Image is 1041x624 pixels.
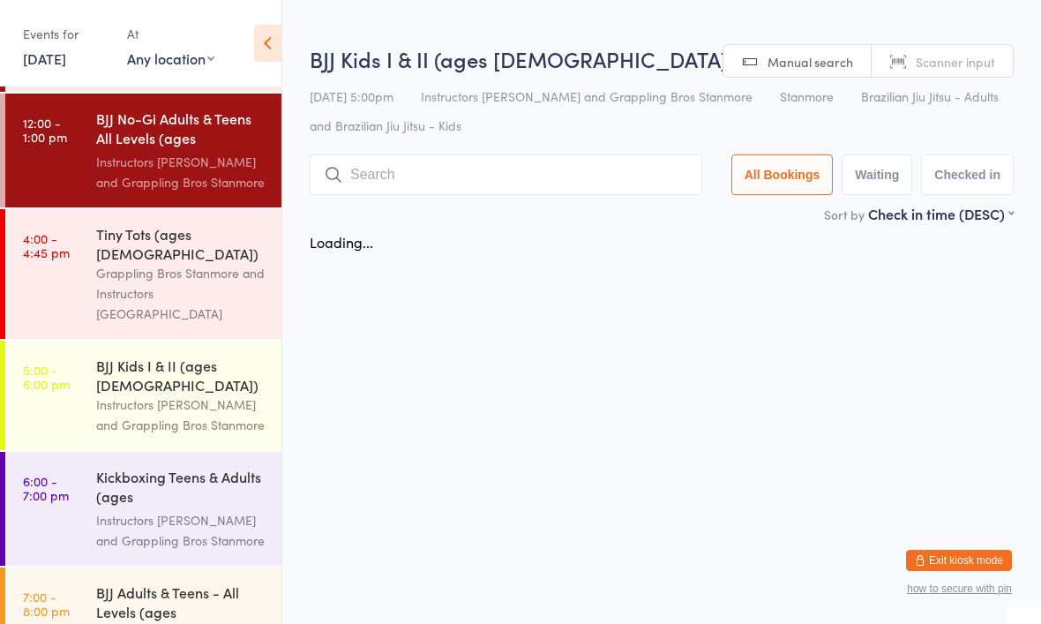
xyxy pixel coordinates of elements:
[907,583,1012,595] button: how to secure with pin
[768,53,853,71] span: Manual search
[23,474,69,502] time: 6:00 - 7:00 pm
[5,209,281,339] a: 4:00 -4:45 pmTiny Tots (ages [DEMOGRAPHIC_DATA])Grappling Bros Stanmore and Instructors [GEOGRAPH...
[5,94,281,207] a: 12:00 -1:00 pmBJJ No-Gi Adults & Teens All Levels (ages [DEMOGRAPHIC_DATA]+)Instructors [PERSON_N...
[96,109,266,152] div: BJJ No-Gi Adults & Teens All Levels (ages [DEMOGRAPHIC_DATA]+)
[310,87,393,105] span: [DATE] 5:00pm
[96,152,266,192] div: Instructors [PERSON_NAME] and Grappling Bros Stanmore
[5,341,281,450] a: 5:00 -6:00 pmBJJ Kids I & II (ages [DEMOGRAPHIC_DATA])Instructors [PERSON_NAME] and Grappling Bro...
[127,19,214,49] div: At
[96,467,266,510] div: Kickboxing Teens & Adults (ages [DEMOGRAPHIC_DATA]+)
[96,395,266,435] div: Instructors [PERSON_NAME] and Grappling Bros Stanmore
[780,87,834,105] span: Stanmore
[310,44,1014,73] h2: BJJ Kids I & II (ages [DEMOGRAPHIC_DATA]) Check-in
[421,87,753,105] span: Instructors [PERSON_NAME] and Grappling Bros Stanmore
[96,356,266,395] div: BJJ Kids I & II (ages [DEMOGRAPHIC_DATA])
[23,363,70,391] time: 5:00 - 6:00 pm
[23,116,67,144] time: 12:00 - 1:00 pm
[5,452,281,566] a: 6:00 -7:00 pmKickboxing Teens & Adults (ages [DEMOGRAPHIC_DATA]+)Instructors [PERSON_NAME] and Gr...
[868,204,1014,223] div: Check in time (DESC)
[310,232,373,252] div: Loading...
[824,206,865,223] label: Sort by
[96,224,266,263] div: Tiny Tots (ages [DEMOGRAPHIC_DATA])
[23,49,66,68] a: [DATE]
[916,53,995,71] span: Scanner input
[96,510,266,551] div: Instructors [PERSON_NAME] and Grappling Bros Stanmore
[23,590,70,618] time: 7:00 - 8:00 pm
[906,550,1012,571] button: Exit kiosk mode
[731,154,834,195] button: All Bookings
[96,263,266,324] div: Grappling Bros Stanmore and Instructors [GEOGRAPHIC_DATA]
[23,19,109,49] div: Events for
[310,154,702,195] input: Search
[842,154,912,195] button: Waiting
[921,154,1014,195] button: Checked in
[23,231,70,259] time: 4:00 - 4:45 pm
[127,49,214,68] div: Any location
